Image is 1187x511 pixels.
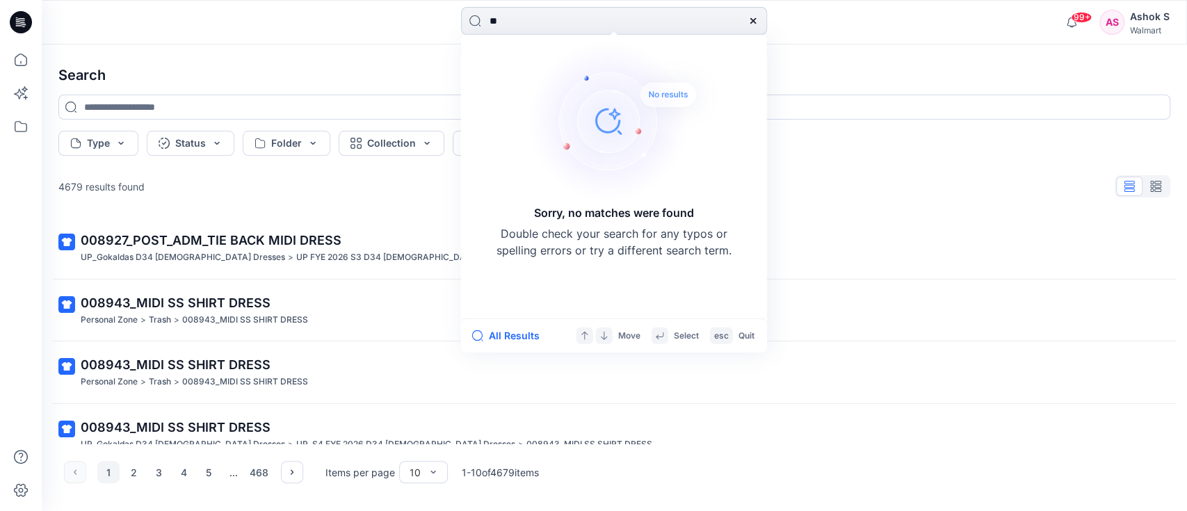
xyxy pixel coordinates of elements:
[81,437,285,452] p: UP_Gokaldas D34 Ladies Dresses
[58,131,138,156] button: Type
[288,437,293,452] p: >
[81,375,138,389] p: Personal Zone
[518,437,524,452] p: >
[122,461,145,483] button: 2
[1099,10,1124,35] div: AS
[140,375,146,389] p: >
[496,225,732,259] p: Double check your search for any typos or spelling errors or try a different search term.
[223,461,245,483] div: ...
[50,409,1179,460] a: 008943_MIDI SS SHIRT DRESSUP_Gokaldas D34 [DEMOGRAPHIC_DATA] Dresses>UP_S4 FYE 2026 D34 [DEMOGRAP...
[50,285,1179,336] a: 008943_MIDI SS SHIRT DRESSPersonal Zone>Trash>008943_MIDI SS SHIRT DRESS
[462,465,539,480] p: 1 - 10 of 4679 items
[147,461,170,483] button: 3
[149,375,171,389] p: Trash
[50,347,1179,398] a: 008943_MIDI SS SHIRT DRESSPersonal Zone>Trash>008943_MIDI SS SHIRT DRESS
[149,313,171,327] p: Trash
[1130,25,1170,35] div: Walmart
[618,328,640,343] p: Move
[453,131,549,156] button: More filters
[97,461,120,483] button: 1
[410,465,421,480] div: 10
[58,179,145,194] p: 4679 results found
[339,131,444,156] button: Collection
[47,56,1181,95] h4: Search
[534,204,694,221] h5: Sorry, no matches were found
[81,420,270,435] span: 008943_MIDI SS SHIRT DRESS
[296,437,515,452] p: UP_S4 FYE 2026 D34 Ladies Dresses
[81,233,341,248] span: 008927_POST_ADM_TIE BACK MIDI DRESS
[81,357,270,372] span: 008943_MIDI SS SHIRT DRESS
[50,222,1179,273] a: 008927_POST_ADM_TIE BACK MIDI DRESSUP_Gokaldas D34 [DEMOGRAPHIC_DATA] Dresses>UP FYE 2026 S3 D34 ...
[174,313,179,327] p: >
[147,131,234,156] button: Status
[197,461,220,483] button: 5
[81,250,285,265] p: UP_Gokaldas D34 Ladies Dresses
[172,461,195,483] button: 4
[714,328,729,343] p: esc
[1130,8,1170,25] div: Ashok S
[174,375,179,389] p: >
[526,437,652,452] p: 008943_MIDI SS SHIRT DRESS
[243,131,330,156] button: Folder
[288,250,293,265] p: >
[182,313,308,327] p: 008943_MIDI SS SHIRT DRESS
[296,250,552,265] p: UP FYE 2026 S3 D34 Ladies Dresses Gokaldas
[528,38,722,204] img: Sorry, no matches were found
[674,328,699,343] p: Select
[248,461,270,483] button: 468
[81,313,138,327] p: Personal Zone
[738,328,754,343] p: Quit
[1071,12,1092,23] span: 99+
[140,313,146,327] p: >
[325,465,395,480] p: Items per page
[81,295,270,310] span: 008943_MIDI SS SHIRT DRESS
[182,375,308,389] p: 008943_MIDI SS SHIRT DRESS
[472,327,549,344] button: All Results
